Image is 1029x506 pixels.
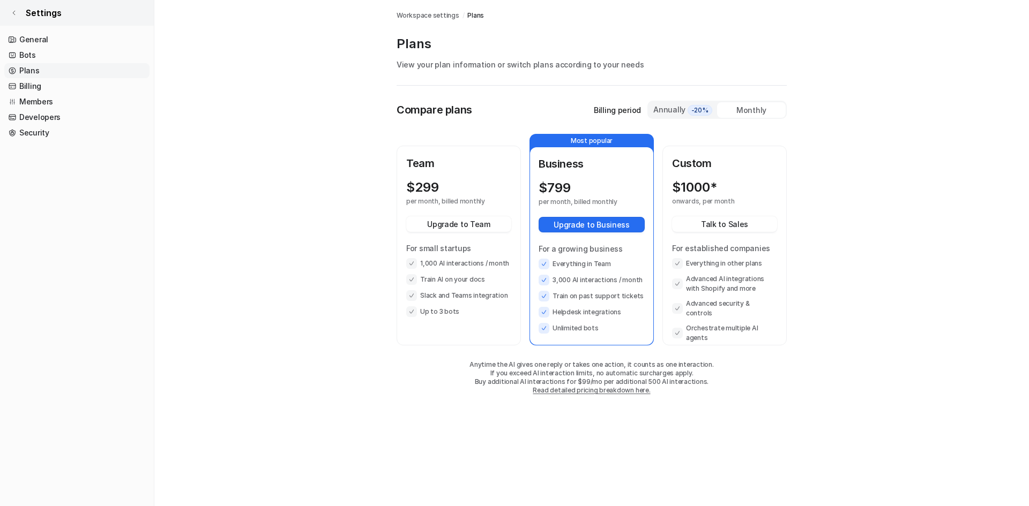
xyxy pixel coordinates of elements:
p: Plans [397,35,787,52]
p: For established companies [672,243,777,254]
p: Compare plans [397,102,472,118]
p: Anytime the AI gives one reply or takes one action, it counts as one interaction. [397,360,787,369]
a: Bots [4,48,150,63]
li: Advanced security & controls [672,299,777,318]
li: Advanced AI integrations with Shopify and more [672,274,777,293]
li: 3,000 AI interactions / month [539,275,645,285]
p: $ 799 [539,180,571,195]
p: If you exceed AI interaction limits, no automatic surcharges apply. [397,369,787,377]
p: $ 299 [406,180,439,195]
p: Buy additional AI interactions for $99/mo per additional 500 AI interactions. [397,377,787,386]
p: onwards, per month [672,197,758,206]
a: Security [4,125,150,140]
p: Custom [672,155,777,171]
div: Annually [653,104,713,116]
a: Developers [4,110,150,125]
span: / [463,11,465,20]
span: -20% [688,105,712,116]
li: Up to 3 bots [406,306,511,317]
p: Most popular [530,134,653,147]
a: Read detailed pricing breakdown here. [533,386,650,394]
a: Workspace settings [397,11,459,20]
p: per month, billed monthly [539,198,625,206]
p: View your plan information or switch plans according to your needs [397,59,787,70]
li: Everything in other plans [672,258,777,269]
li: 1,000 AI interactions / month [406,258,511,269]
p: per month, billed monthly [406,197,492,206]
a: General [4,32,150,47]
li: Train on past support tickets [539,291,645,301]
a: Billing [4,79,150,94]
p: For small startups [406,243,511,254]
li: Unlimited bots [539,323,645,334]
li: Everything in Team [539,259,645,269]
li: Train AI on your docs [406,274,511,285]
span: Settings [26,6,62,19]
li: Orchestrate multiple AI agents [672,323,777,343]
p: For a growing business [539,243,645,254]
p: Business [539,156,645,172]
p: Billing period [594,104,641,116]
p: Team [406,155,511,171]
li: Slack and Teams integration [406,290,511,301]
a: Plans [4,63,150,78]
p: $ 1000* [672,180,717,195]
li: Helpdesk integrations [539,307,645,318]
button: Upgrade to Business [539,217,645,232]
a: Members [4,94,150,109]
div: Monthly [717,102,786,118]
button: Upgrade to Team [406,216,511,232]
button: Talk to Sales [672,216,777,232]
a: Plans [467,11,484,20]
